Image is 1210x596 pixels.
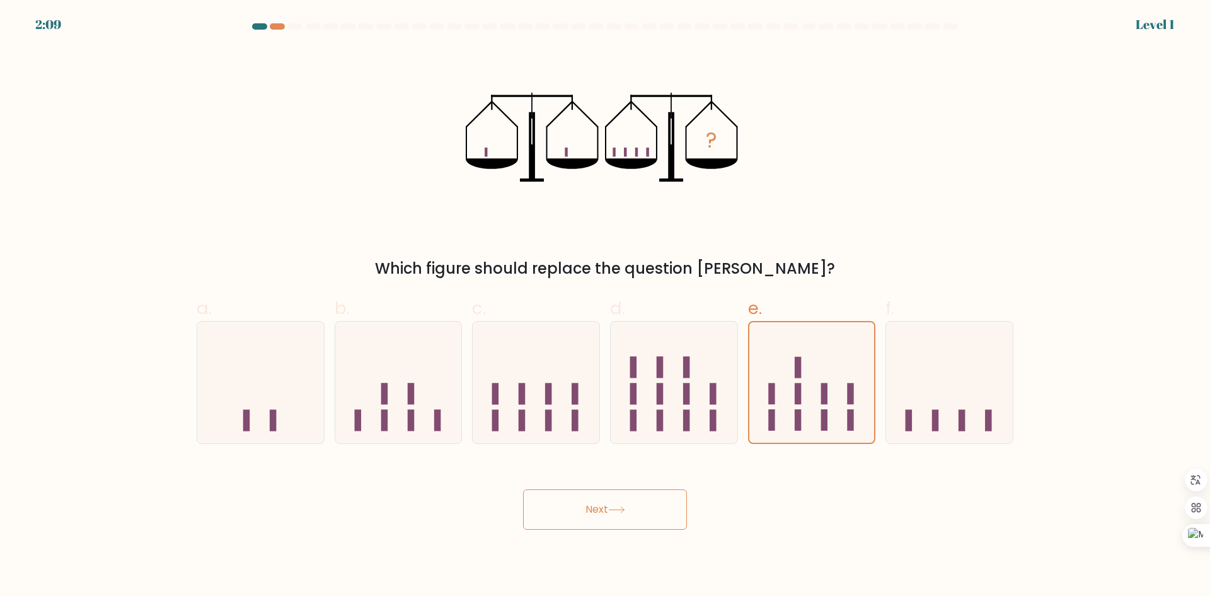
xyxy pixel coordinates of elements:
[885,296,894,320] span: f.
[748,296,762,320] span: e.
[706,126,717,155] tspan: ?
[35,15,61,34] div: 2:09
[472,296,486,320] span: c.
[1136,15,1175,34] div: Level 1
[204,257,1006,280] div: Which figure should replace the question [PERSON_NAME]?
[335,296,350,320] span: b.
[610,296,625,320] span: d.
[523,489,687,530] button: Next
[197,296,212,320] span: a.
